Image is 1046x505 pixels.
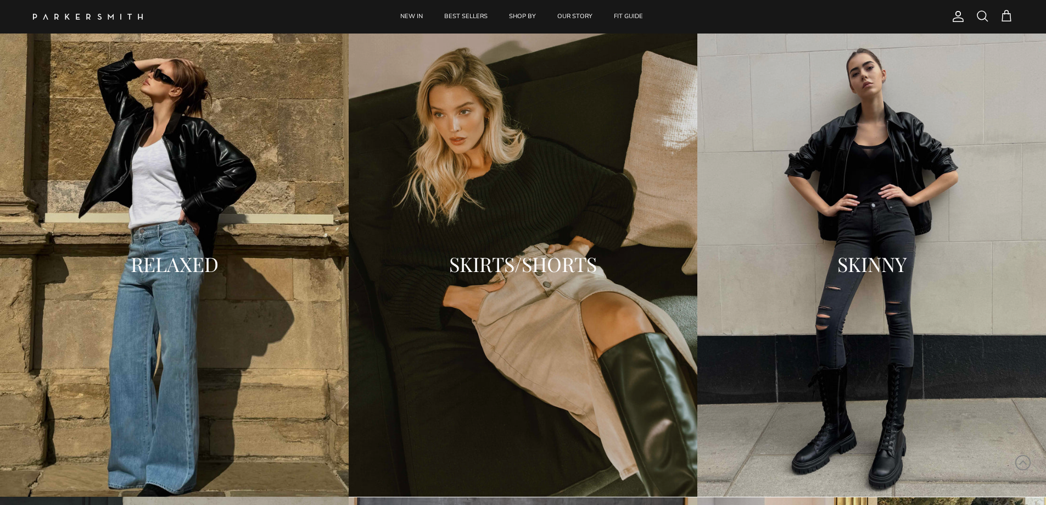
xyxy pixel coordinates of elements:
[360,253,686,275] h2: SKIRTS/SHORTS
[33,14,143,20] a: Parker Smith
[1015,454,1031,471] svg: Scroll to Top
[697,31,1046,497] a: SKINNY
[708,253,1035,275] h2: SKINNY
[349,31,697,497] a: SKIRTS/SHORTS
[11,253,338,275] h2: RELAXED
[947,10,965,23] a: Account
